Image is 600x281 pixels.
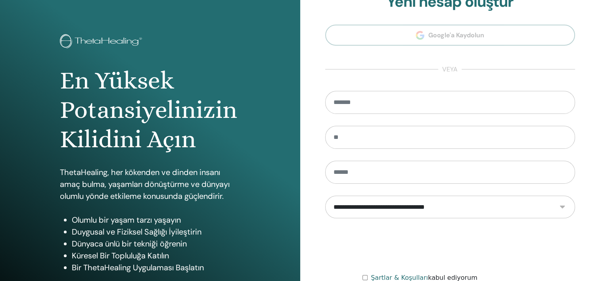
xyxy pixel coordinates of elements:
li: Küresel Bir Topluluğa Katılın [72,250,240,262]
span: veya [438,65,462,74]
h1: En Yüksek Potansiyelinizin Kilidini Açın [60,66,240,154]
p: ThetaHealing, her kökenden ve dinden insanı amaç bulma, yaşamları dönüştürme ve dünyayı olumlu yö... [60,166,240,202]
li: Dünyaca ünlü bir tekniği öğrenin [72,238,240,250]
li: Olumlu bir yaşam tarzı yaşayın [72,214,240,226]
li: Duygusal ve Fiziksel Sağlığı İyileştirin [72,226,240,238]
iframe: reCAPTCHA [390,230,510,261]
li: Bir ThetaHealing Uygulaması Başlatın [72,262,240,273]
